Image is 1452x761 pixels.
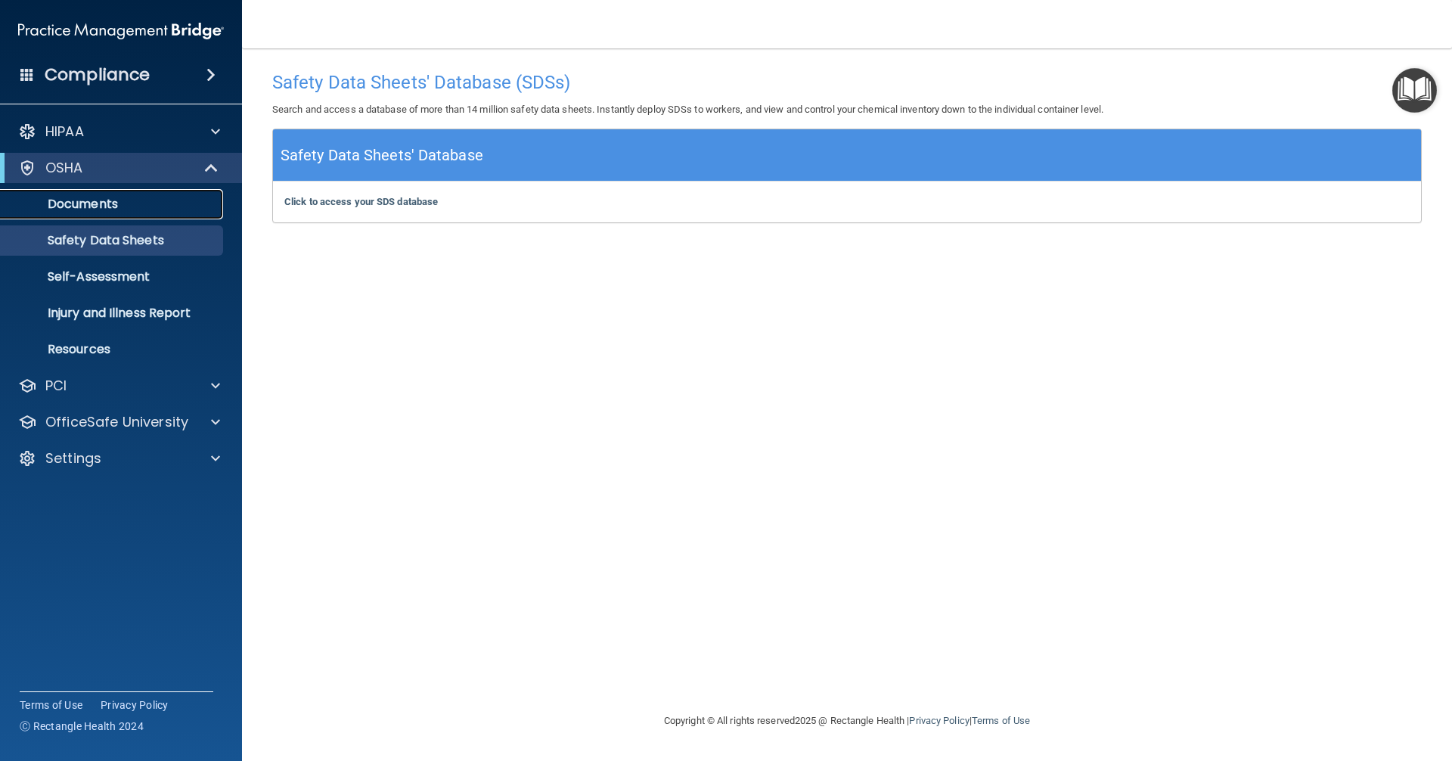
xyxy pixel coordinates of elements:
a: Terms of Use [972,715,1030,726]
a: Click to access your SDS database [284,196,438,207]
button: Open Resource Center [1392,68,1437,113]
div: Copyright © All rights reserved 2025 @ Rectangle Health | | [571,697,1123,745]
p: Injury and Illness Report [10,306,216,321]
a: Settings [18,449,220,467]
a: Terms of Use [20,697,82,713]
a: OSHA [18,159,219,177]
a: PCI [18,377,220,395]
span: Ⓒ Rectangle Health 2024 [20,719,144,734]
h4: Safety Data Sheets' Database (SDSs) [272,73,1422,92]
h4: Compliance [45,64,150,85]
a: Privacy Policy [101,697,169,713]
p: OSHA [45,159,83,177]
h5: Safety Data Sheets' Database [281,142,483,169]
a: OfficeSafe University [18,413,220,431]
p: OfficeSafe University [45,413,188,431]
p: Settings [45,449,101,467]
p: PCI [45,377,67,395]
p: Safety Data Sheets [10,233,216,248]
p: HIPAA [45,123,84,141]
a: HIPAA [18,123,220,141]
p: Self-Assessment [10,269,216,284]
p: Search and access a database of more than 14 million safety data sheets. Instantly deploy SDSs to... [272,101,1422,119]
p: Resources [10,342,216,357]
a: Privacy Policy [909,715,969,726]
p: Documents [10,197,216,212]
img: PMB logo [18,16,224,46]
